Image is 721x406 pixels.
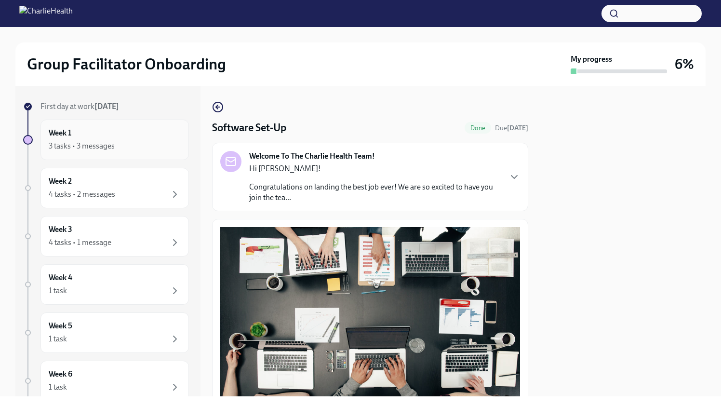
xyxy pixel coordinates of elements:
div: 1 task [49,334,67,344]
strong: Welcome To The Charlie Health Team! [249,151,375,162]
h4: Software Set-Up [212,121,286,135]
strong: [DATE] [94,102,119,111]
h6: Week 6 [49,369,72,379]
h6: Week 4 [49,272,72,283]
h6: Week 1 [49,128,71,138]
a: Week 51 task [23,312,189,353]
a: Week 41 task [23,264,189,305]
a: First day at work[DATE] [23,101,189,112]
img: CharlieHealth [19,6,73,21]
div: 3 tasks • 3 messages [49,141,115,151]
span: First day at work [40,102,119,111]
div: 4 tasks • 1 message [49,237,111,248]
h3: 6% [675,55,694,73]
h6: Week 2 [49,176,72,187]
button: Zoom image [220,227,520,405]
p: Congratulations on landing the best job ever! We are so excited to have you join the tea... [249,182,501,203]
p: Hi [PERSON_NAME]! [249,163,501,174]
a: Week 24 tasks • 2 messages [23,168,189,208]
h2: Group Facilitator Onboarding [27,54,226,74]
a: Week 13 tasks • 3 messages [23,120,189,160]
div: 4 tasks • 2 messages [49,189,115,200]
h6: Week 3 [49,224,72,235]
strong: My progress [571,54,612,65]
span: Done [465,124,491,132]
div: 1 task [49,285,67,296]
strong: [DATE] [507,124,528,132]
span: September 12th, 2025 08:00 [495,123,528,133]
a: Week 34 tasks • 1 message [23,216,189,257]
a: Week 61 task [23,361,189,401]
div: 1 task [49,382,67,392]
span: Due [495,124,528,132]
h6: Week 5 [49,321,72,331]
